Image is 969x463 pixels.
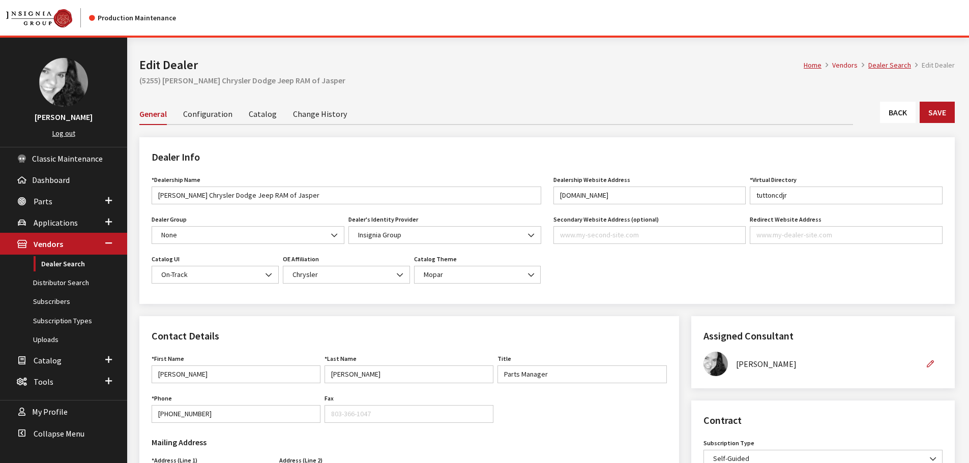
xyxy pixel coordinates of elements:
[34,196,52,206] span: Parts
[34,239,63,250] span: Vendors
[736,358,918,370] div: [PERSON_NAME]
[89,13,176,23] div: Production Maintenance
[152,394,172,403] label: Phone
[139,103,167,125] a: General
[750,187,943,204] input: site-name
[152,255,180,264] label: Catalog UI
[497,354,511,363] label: Title
[804,60,821,70] a: Home
[283,255,319,264] label: OE Affiliation
[703,439,754,448] label: Subscription Type
[52,129,75,138] a: Log out
[152,175,200,184] label: *Dealership Name
[880,102,916,123] a: Back
[34,355,62,365] span: Catalog
[325,354,357,363] label: Last Name
[703,352,728,376] img: Khrys Dorton
[152,436,403,448] h3: Mailing Address
[139,56,804,74] h1: Edit Dealer
[289,269,403,280] span: Chrysler
[553,215,659,224] label: Secondary Website Address (optional)
[6,8,89,27] a: Insignia Group logo
[183,103,232,124] a: Configuration
[249,103,277,124] a: Catalog
[920,102,955,123] button: Save
[152,215,187,224] label: Dealer Group
[918,355,943,373] button: Edit Assigned Consultant
[152,226,344,244] span: None
[6,9,72,27] img: Catalog Maintenance
[158,230,338,240] span: None
[152,187,541,204] input: My Dealer
[325,365,493,383] input: Doe
[750,226,943,244] input: www.my-dealer-site.com
[32,153,103,164] span: Classic Maintenance
[283,266,410,284] span: Chrysler
[911,60,955,71] li: Edit Dealer
[414,255,457,264] label: Catalog Theme
[152,266,279,284] span: On-Track
[553,226,746,244] input: www.my-second-site.com
[39,58,88,107] img: Khrystal Dorton
[553,175,630,184] label: Dealership Website Address
[158,269,272,280] span: On-Track
[750,175,797,184] label: *Virtual Directory
[32,175,70,185] span: Dashboard
[152,354,184,363] label: First Name
[421,269,535,280] span: Mopar
[152,328,667,344] h2: Contact Details
[34,218,78,228] span: Applications
[152,365,320,383] input: John
[703,328,943,344] h2: Assigned Consultant
[325,394,334,403] label: Fax
[553,187,746,204] input: www.my-dealer-site.com
[34,428,84,439] span: Collapse Menu
[348,226,541,244] span: Insignia Group
[139,74,955,86] h2: (5255) [PERSON_NAME] Chrysler Dodge Jeep RAM of Jasper
[868,60,911,70] a: Dealer Search
[355,230,535,240] span: Insignia Group
[497,365,666,383] input: Manager
[750,215,821,224] label: Redirect Website Address
[703,413,943,428] h2: Contract
[152,405,320,423] input: 888-579-4458
[821,60,858,71] li: Vendors
[34,377,53,387] span: Tools
[10,111,117,123] h3: [PERSON_NAME]
[348,215,418,224] label: Dealer's Identity Provider
[414,266,541,284] span: Mopar
[325,405,493,423] input: 803-366-1047
[32,407,68,417] span: My Profile
[152,149,943,165] h2: Dealer Info
[293,103,347,124] a: Change History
